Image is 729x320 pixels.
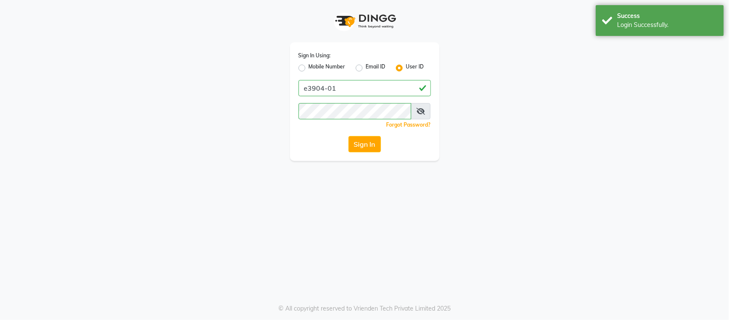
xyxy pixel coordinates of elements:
label: Email ID [366,63,386,73]
div: Success [617,12,717,21]
input: Username [299,80,431,96]
label: Sign In Using: [299,52,331,59]
a: Forgot Password? [386,121,431,128]
img: logo1.svg [331,9,399,34]
input: Username [299,103,411,119]
label: User ID [406,63,424,73]
div: Login Successfully. [617,21,717,30]
label: Mobile Number [309,63,345,73]
button: Sign In [348,136,381,152]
